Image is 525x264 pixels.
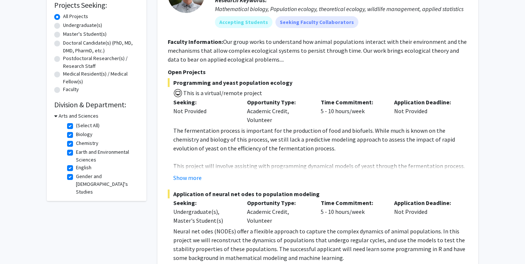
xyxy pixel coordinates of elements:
label: Doctoral Candidate(s) (PhD, MD, DMD, PharmD, etc.) [63,39,139,55]
p: Time Commitment: [321,98,383,107]
p: Opportunity Type: [247,198,310,207]
div: Undergraduate(s), Master's Student(s) [173,207,236,225]
div: Not Provided [173,107,236,115]
label: Master's Student(s) [63,30,107,38]
mat-chip: Accepting Students [215,16,272,28]
p: Time Commitment: [321,198,383,207]
p: Open Projects [168,67,468,76]
p: This project will involve assisting with programming dynamical models of yeast through the fermen... [173,161,468,188]
b: Faculty Information: [168,38,223,45]
div: 5 - 10 hours/week [315,198,389,225]
div: Not Provided [389,98,462,124]
p: Opportunity Type: [247,98,310,107]
span: Programming and yeast population ecology [168,78,468,87]
h2: Projects Seeking: [54,1,139,10]
div: 5 - 10 hours/week [315,98,389,124]
button: Show more [173,173,202,182]
p: The fermentation process is important for the production of food and biofuels. While much is know... [173,126,468,153]
fg-read-more: Our group works to understand how animal populations interact with their environment and the mech... [168,38,467,63]
label: All Projects [63,13,88,20]
mat-chip: Seeking Faculty Collaborators [275,16,358,28]
div: Mathematical biology, Population ecology, theoretical ecology, wildlife management, applied stati... [215,4,468,13]
iframe: Chat [6,231,31,258]
div: Not Provided [389,198,462,225]
label: Biology [76,131,93,138]
div: Academic Credit, Volunteer [241,198,315,225]
h3: Arts and Sciences [59,112,98,120]
span: Application of neural net odes to population modeling [168,190,468,198]
span: This is a virtual/remote project [182,89,262,97]
label: (Select All) [76,122,100,129]
label: English [76,164,91,171]
p: Seeking: [173,98,236,107]
p: Application Deadline: [394,198,457,207]
h2: Division & Department: [54,100,139,109]
label: Earth and Environmental Sciences [76,148,137,164]
div: Academic Credit, Volunteer [241,98,315,124]
p: Seeking: [173,198,236,207]
label: Undergraduate(s) [63,21,102,29]
label: Medical Resident(s) / Medical Fellow(s) [63,70,139,86]
p: Neural net odes (NODEs) offer a flexible approach to capture the complex dynamics of animal popul... [173,227,468,262]
label: Gender and [DEMOGRAPHIC_DATA]'s Studies [76,173,137,196]
label: Postdoctoral Researcher(s) / Research Staff [63,55,139,70]
p: Application Deadline: [394,98,457,107]
label: Faculty [63,86,79,93]
label: Chemistry [76,139,98,147]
